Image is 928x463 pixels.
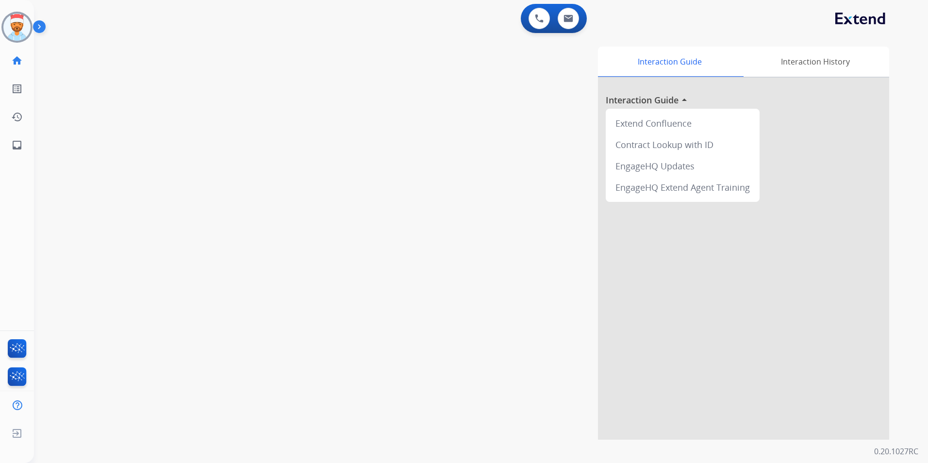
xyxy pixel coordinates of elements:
[11,111,23,123] mat-icon: history
[598,47,741,77] div: Interaction Guide
[741,47,889,77] div: Interaction History
[610,113,756,134] div: Extend Confluence
[874,446,918,457] p: 0.20.1027RC
[3,14,31,41] img: avatar
[610,134,756,155] div: Contract Lookup with ID
[610,155,756,177] div: EngageHQ Updates
[610,177,756,198] div: EngageHQ Extend Agent Training
[11,83,23,95] mat-icon: list_alt
[11,139,23,151] mat-icon: inbox
[11,55,23,66] mat-icon: home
